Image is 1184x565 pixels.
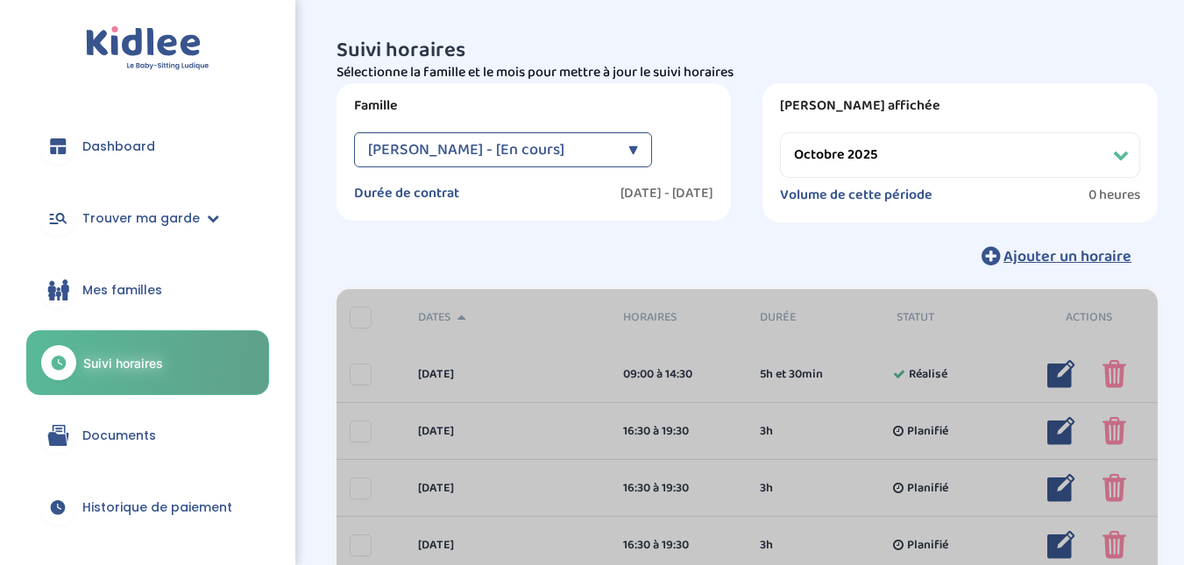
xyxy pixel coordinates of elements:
[620,185,713,202] label: [DATE] - [DATE]
[82,209,200,228] span: Trouver ma garde
[337,39,1159,62] h3: Suivi horaires
[26,258,269,321] a: Mes familles
[354,97,714,115] label: Famille
[780,97,1140,115] label: [PERSON_NAME] affichée
[354,185,459,202] label: Durée de contrat
[83,354,163,372] span: Suivi horaires
[368,132,564,167] span: [PERSON_NAME] - [En cours]
[26,476,269,539] a: Historique de paiement
[82,427,156,445] span: Documents
[337,62,1159,83] p: Sélectionne la famille et le mois pour mettre à jour le suivi horaires
[26,330,269,395] a: Suivi horaires
[86,26,209,71] img: logo.svg
[628,132,638,167] div: ▼
[26,404,269,467] a: Documents
[26,115,269,178] a: Dashboard
[82,138,155,156] span: Dashboard
[955,237,1158,275] button: Ajouter un horaire
[1003,244,1131,269] span: Ajouter un horaire
[780,187,932,204] label: Volume de cette période
[26,187,269,250] a: Trouver ma garde
[1088,187,1140,204] span: 0 heures
[82,281,162,300] span: Mes familles
[82,498,232,517] span: Historique de paiement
